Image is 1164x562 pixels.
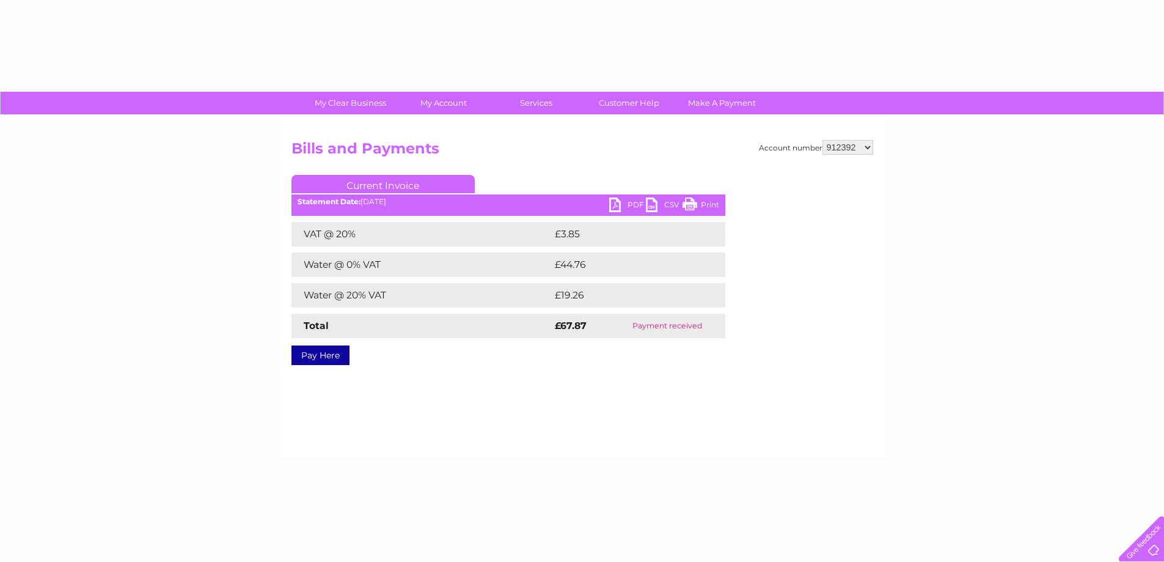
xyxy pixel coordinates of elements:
[291,283,552,308] td: Water @ 20% VAT
[291,253,552,277] td: Water @ 0% VAT
[291,175,475,193] a: Current Invoice
[298,197,361,206] b: Statement Date:
[552,253,701,277] td: £44.76
[304,320,329,331] strong: Total
[579,92,679,114] a: Customer Help
[291,140,873,163] h2: Bills and Payments
[759,140,873,155] div: Account number
[291,346,350,365] a: Pay Here
[672,92,772,114] a: Make A Payment
[291,222,552,246] td: VAT @ 20%
[552,222,697,246] td: £3.85
[300,92,401,114] a: My Clear Business
[552,283,700,308] td: £19.26
[609,198,646,215] a: PDF
[646,198,683,215] a: CSV
[683,198,719,215] a: Print
[291,198,725,206] div: [DATE]
[486,92,587,114] a: Services
[393,92,494,114] a: My Account
[609,314,725,338] td: Payment received
[555,320,587,331] strong: £67.87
